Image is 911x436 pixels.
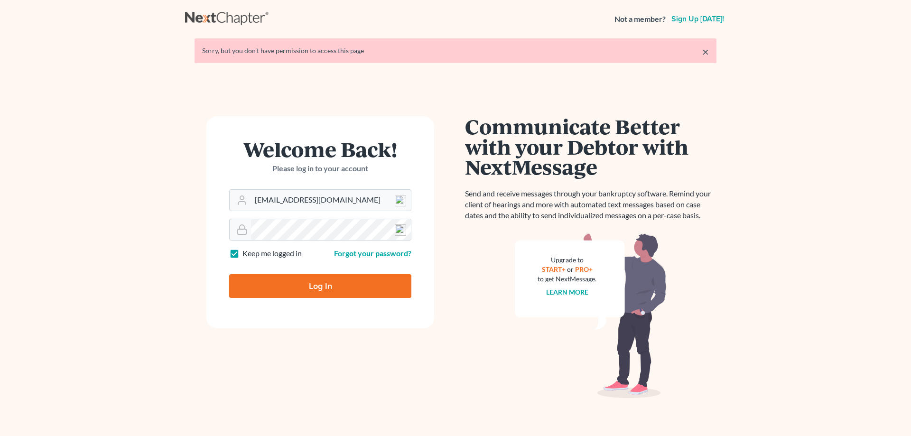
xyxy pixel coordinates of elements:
img: npw-badge-icon-locked.svg [395,195,406,206]
a: PRO+ [575,265,593,273]
p: Please log in to your account [229,163,411,174]
h1: Communicate Better with your Debtor with NextMessage [465,116,716,177]
input: Log In [229,274,411,298]
a: × [702,46,709,57]
img: nextmessage_bg-59042aed3d76b12b5cd301f8e5b87938c9018125f34e5fa2b7a6b67550977c72.svg [515,232,667,399]
a: Forgot your password? [334,249,411,258]
p: Send and receive messages through your bankruptcy software. Remind your client of hearings and mo... [465,188,716,221]
a: START+ [542,265,566,273]
h1: Welcome Back! [229,139,411,159]
input: Email Address [251,190,411,211]
a: Sign up [DATE]! [669,15,726,23]
strong: Not a member? [614,14,666,25]
img: npw-badge-icon-locked.svg [395,224,406,236]
div: to get NextMessage. [538,274,596,284]
a: Learn more [546,288,588,296]
div: Sorry, but you don't have permission to access this page [202,46,709,56]
span: or [567,265,574,273]
div: Upgrade to [538,255,596,265]
label: Keep me logged in [242,248,302,259]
